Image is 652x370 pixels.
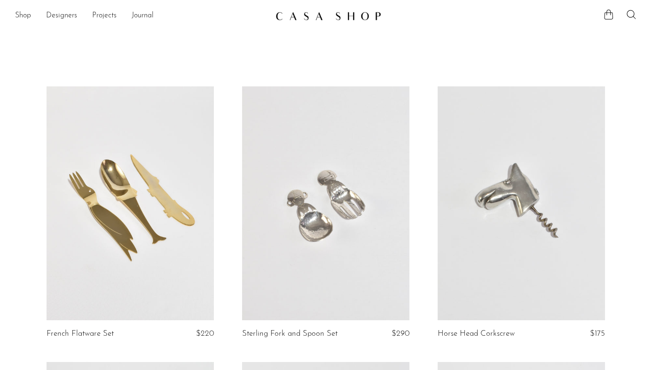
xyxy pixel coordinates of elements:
[46,10,77,22] a: Designers
[196,330,214,338] span: $220
[438,330,515,338] a: Horse Head Corkscrew
[15,8,268,24] ul: NEW HEADER MENU
[242,330,338,338] a: Sterling Fork and Spoon Set
[590,330,605,338] span: $175
[47,330,114,338] a: French Flatware Set
[15,10,31,22] a: Shop
[392,330,409,338] span: $290
[132,10,154,22] a: Journal
[15,8,268,24] nav: Desktop navigation
[92,10,117,22] a: Projects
